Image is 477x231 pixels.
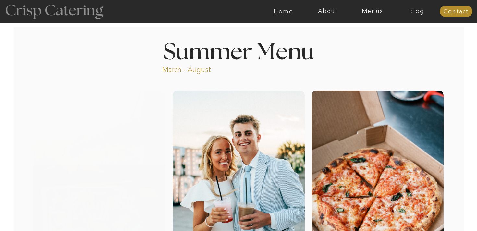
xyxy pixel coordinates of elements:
[261,8,306,15] a: Home
[162,65,251,72] p: March - August
[306,8,350,15] a: About
[395,8,439,15] a: Blog
[148,41,329,60] h1: Summer Menu
[440,8,472,15] a: Contact
[350,8,395,15] a: Menus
